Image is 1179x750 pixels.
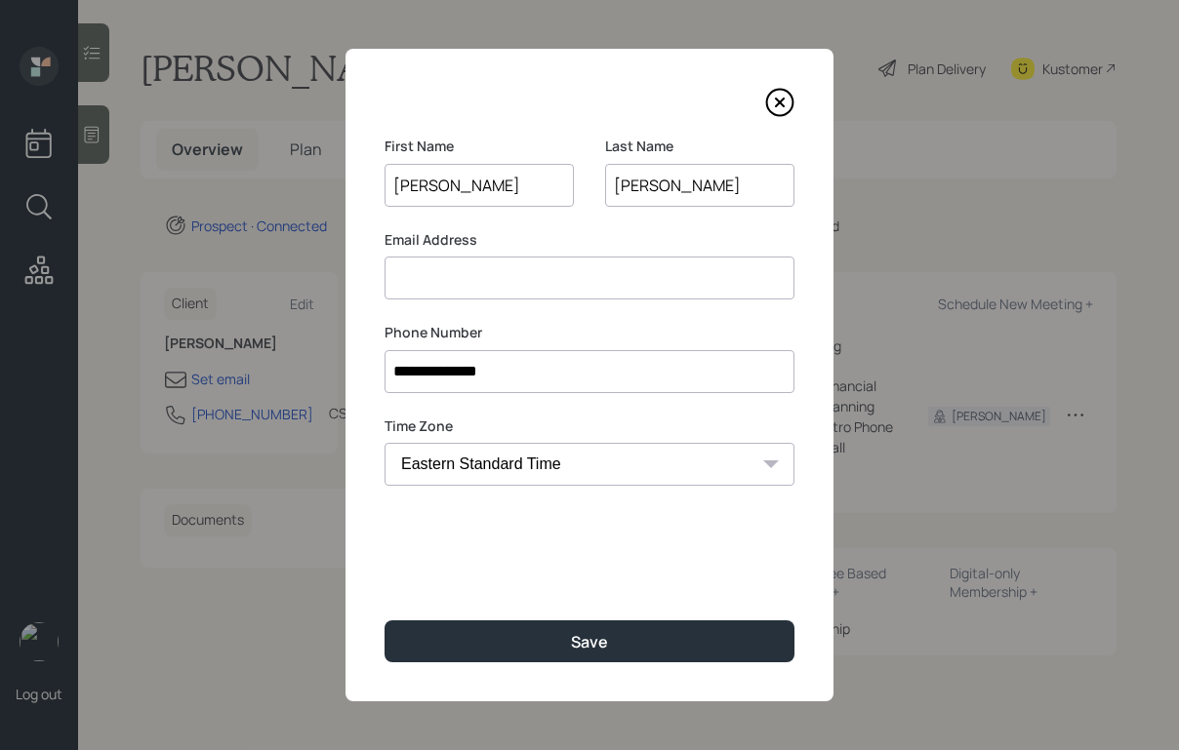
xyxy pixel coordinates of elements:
[385,416,794,436] label: Time Zone
[385,323,794,342] label: Phone Number
[605,137,794,156] label: Last Name
[385,137,574,156] label: First Name
[571,631,608,652] div: Save
[385,230,794,250] label: Email Address
[385,620,794,662] button: Save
